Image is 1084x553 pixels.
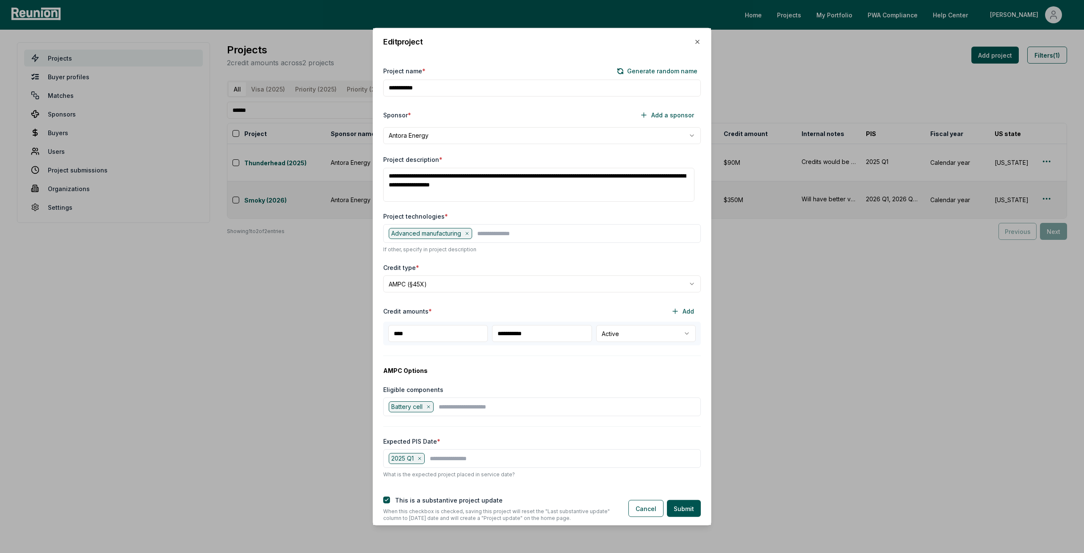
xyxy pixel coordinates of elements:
[389,401,434,412] div: Battery cell
[383,306,432,315] label: Credit amounts
[389,228,472,239] div: Advanced manufacturing
[389,453,425,464] div: 2025 Q1
[383,437,440,446] label: Expected PIS Date
[383,508,615,522] p: When this checkbox is checked, saving this project will reset the "Last substantive update" colum...
[383,212,448,221] label: Project technologies
[383,366,701,375] label: AMPC Options
[395,497,503,504] label: This is a substantive project update
[383,111,411,119] label: Sponsor
[383,263,419,272] label: Credit type
[628,500,664,517] button: Cancel
[383,246,701,253] p: If other, specify in project description
[664,303,701,320] button: Add
[383,471,701,478] p: What is the expected project placed in service date?
[614,66,701,76] button: Generate random name
[383,67,426,75] label: Project name
[383,385,443,394] label: Eligible components
[383,156,442,163] label: Project description
[383,38,423,46] h2: Edit project
[667,500,701,517] button: Submit
[633,107,701,124] button: Add a sponsor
